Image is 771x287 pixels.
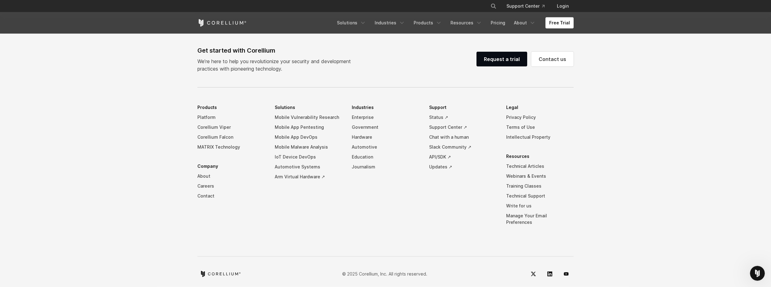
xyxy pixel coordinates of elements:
a: Corellium Falcon [197,132,265,142]
a: Industries [371,17,409,28]
p: We’re here to help you revolutionize your security and development practices with pioneering tech... [197,58,356,72]
a: Corellium Viper [197,122,265,132]
a: Mobile App DevOps [275,132,342,142]
p: © 2025 Corellium, Inc. All rights reserved. [342,271,427,277]
iframe: Intercom live chat [750,266,765,281]
a: Privacy Policy [506,112,574,122]
a: Slack Community ↗ [429,142,497,152]
a: API/SDK ↗ [429,152,497,162]
a: Hardware [352,132,419,142]
a: Corellium Home [197,19,247,27]
a: Corellium home [200,271,241,277]
a: Government [352,122,419,132]
a: Enterprise [352,112,419,122]
a: Careers [197,181,265,191]
a: Terms of Use [506,122,574,132]
a: Twitter [526,267,541,281]
a: Solutions [333,17,370,28]
a: Write for us [506,201,574,211]
a: Automotive Systems [275,162,342,172]
a: Contact us [531,52,574,67]
a: Mobile Malware Analysis [275,142,342,152]
a: Arm Virtual Hardware ↗ [275,172,342,182]
a: Platform [197,112,265,122]
a: Support Center ↗ [429,122,497,132]
a: Intellectual Property [506,132,574,142]
a: Webinars & Events [506,171,574,181]
div: Get started with Corellium [197,46,356,55]
a: Free Trial [545,17,574,28]
a: YouTube [559,267,574,281]
button: Search [488,1,499,12]
a: Products [410,17,446,28]
a: Mobile Vulnerability Research [275,112,342,122]
a: Updates ↗ [429,162,497,172]
a: MATRIX Technology [197,142,265,152]
a: IoT Device DevOps [275,152,342,162]
a: About [197,171,265,181]
a: About [510,17,539,28]
a: Chat with a human [429,132,497,142]
a: Contact [197,191,265,201]
a: Education [352,152,419,162]
a: Status ↗ [429,112,497,122]
a: Support Center [502,1,549,12]
div: Navigation Menu [197,102,574,237]
a: Journalism [352,162,419,172]
a: Automotive [352,142,419,152]
a: Technical Articles [506,161,574,171]
a: Manage Your Email Preferences [506,211,574,227]
a: Pricing [487,17,509,28]
a: Login [552,1,574,12]
a: Training Classes [506,181,574,191]
a: LinkedIn [542,267,557,281]
a: Mobile App Pentesting [275,122,342,132]
div: Navigation Menu [483,1,574,12]
div: Navigation Menu [333,17,574,28]
a: Technical Support [506,191,574,201]
a: Request a trial [476,52,527,67]
a: Resources [447,17,486,28]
